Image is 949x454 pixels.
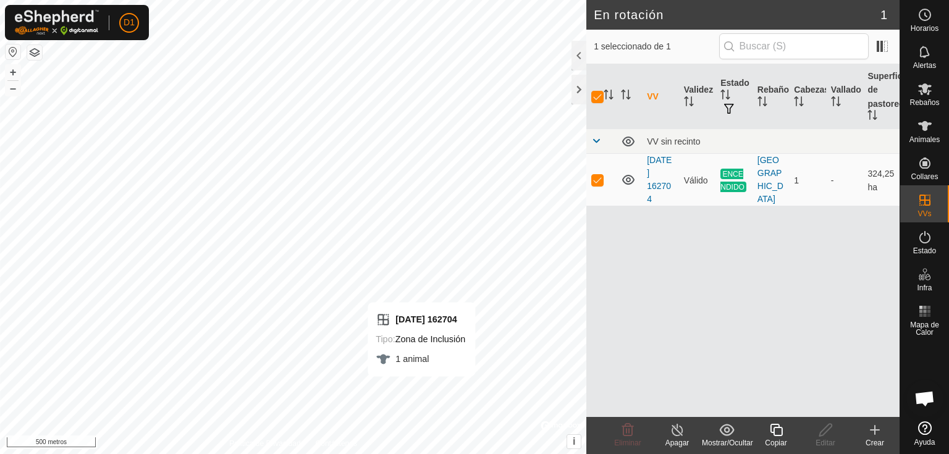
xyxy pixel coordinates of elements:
[395,314,457,324] font: [DATE] 162704
[665,439,690,447] font: Apagar
[909,98,939,107] font: Rebaños
[900,416,949,451] a: Ayuda
[913,61,936,70] font: Alertas
[6,81,20,96] button: –
[684,98,694,108] p-sorticon: Activar para ordenar
[757,85,789,95] font: Rebaño
[909,135,940,144] font: Animales
[757,155,783,204] font: [GEOGRAPHIC_DATA]
[684,175,708,185] font: Válido
[913,246,936,255] font: Estado
[917,209,931,218] font: VVs
[719,33,869,59] input: Buscar (S)
[229,438,300,449] a: Política de Privacidad
[880,8,887,22] font: 1
[604,91,614,101] p-sorticon: Activar para ordenar
[816,439,835,447] font: Editar
[376,334,395,344] font: Tipo:
[757,98,767,108] p-sorticon: Activar para ordenar
[765,439,787,447] font: Copiar
[647,137,700,146] font: VV sin recinto
[10,65,17,78] font: +
[910,321,939,337] font: Mapa de Calor
[794,175,799,185] font: 1
[15,10,99,35] img: Logotipo de Gallagher
[124,17,135,27] font: D1
[573,436,575,447] font: i
[906,380,943,417] div: Chat abierto
[316,438,357,449] a: Contáctenos
[914,438,935,447] font: Ayuda
[867,168,894,191] font: 324,25 ha
[594,8,664,22] font: En rotación
[831,98,841,108] p-sorticon: Activar para ordenar
[229,439,300,448] font: Política de Privacidad
[27,45,42,60] button: Capas del Mapa
[866,439,884,447] font: Crear
[702,439,753,447] font: Mostrar/Ocultar
[720,91,730,101] p-sorticon: Activar para ordenar
[395,334,466,344] font: Zona de Inclusión
[395,354,429,364] font: 1 animal
[831,85,861,95] font: Vallado
[6,65,20,80] button: +
[621,91,631,101] p-sorticon: Activar para ordenar
[720,78,749,88] font: Estado
[831,175,834,185] font: -
[316,439,357,448] font: Contáctenos
[794,98,804,108] p-sorticon: Activar para ordenar
[10,82,16,95] font: –
[911,24,938,33] font: Horarios
[794,85,829,95] font: Cabezas
[6,44,20,59] button: Restablecer Mapa
[614,439,641,447] font: Eliminar
[684,85,713,95] font: Validez
[647,155,672,204] a: [DATE] 162704
[867,112,877,122] p-sorticon: Activar para ordenar
[647,91,659,101] font: VV
[567,435,581,448] button: i
[867,71,909,108] font: Superficie de pastoreo
[911,172,938,181] font: Collares
[917,284,932,292] font: Infra
[720,169,744,191] font: ENCENDIDO
[594,41,671,51] font: 1 seleccionado de 1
